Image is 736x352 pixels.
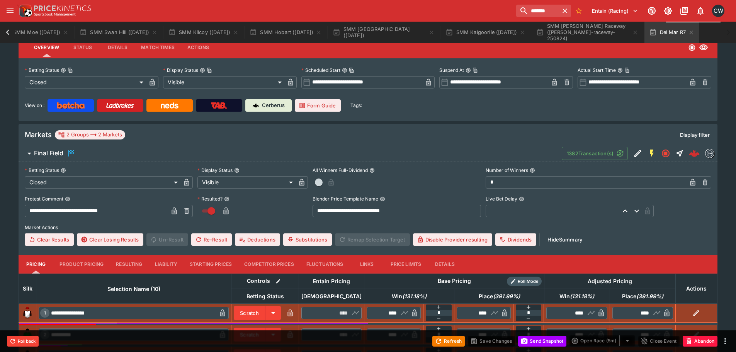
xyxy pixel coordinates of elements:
img: PriceKinetics [34,5,91,11]
em: ( 131.18 %) [570,292,594,301]
p: Scheduled Start [301,67,340,73]
div: Closed [25,76,146,88]
button: HideSummary [543,233,587,246]
button: Edit Detail [631,146,645,160]
p: Actual Start Time [578,67,616,73]
button: Connected to PK [645,4,659,18]
button: Clear Results [25,233,74,246]
th: Entain Pricing [299,274,364,289]
button: Send Snapshot [518,336,566,347]
a: Form Guide [295,99,341,112]
button: Liability [149,255,184,274]
button: Details [100,38,135,57]
h6: Final Field [34,149,63,157]
button: Betting Status [61,168,66,173]
button: Refresh [432,336,465,347]
svg: Closed [688,44,696,51]
button: SMM [GEOGRAPHIC_DATA] ([DATE]) [328,22,439,43]
span: Mark an event as closed and abandoned. [683,337,717,344]
div: Visible [197,176,296,189]
button: Blender Price Template Name [380,196,385,202]
span: Un-Result [146,233,188,246]
a: 3bf0e8aa-1407-4a56-b1d4-e35c697dfbe6 [687,146,702,161]
p: Resulted? [197,196,223,202]
button: Documentation [677,4,691,18]
th: Adjusted Pricing [544,274,675,289]
div: Clint Wallis [712,5,724,17]
button: Re-Result [191,233,232,246]
button: Suspend AtCopy To Clipboard [466,68,471,73]
button: Substitutions [283,233,332,246]
button: Betting StatusCopy To Clipboard [61,68,66,73]
p: Cerberus [262,102,285,109]
em: ( 391.99 %) [636,292,663,301]
button: more [721,337,730,346]
p: Blender Price Template Name [313,196,378,202]
button: Notifications [694,4,707,18]
th: Controls [231,274,299,289]
img: Sportsbook Management [34,13,76,16]
button: Disable Provider resulting [413,233,492,246]
button: SMM Hobart ([DATE]) [245,22,326,43]
div: Base Pricing [435,276,474,286]
label: Market Actions [25,222,711,233]
button: Copy To Clipboard [349,68,354,73]
div: Show/hide Price Roll mode configuration. [507,277,542,286]
em: ( 391.99 %) [493,292,520,301]
img: Betcha [57,102,85,109]
label: View on : [25,99,44,112]
p: Betting Status [25,167,59,173]
p: Display Status [163,67,198,73]
em: ( 131.18 %) [402,292,427,301]
button: Number of Winners [530,168,535,173]
div: Visible [163,76,284,88]
button: SMM Kalgoorlie ([DATE]) [441,22,530,43]
th: [DEMOGRAPHIC_DATA] [299,289,364,303]
svg: Visible [699,43,708,52]
span: Roll Mode [515,278,542,285]
div: 3bf0e8aa-1407-4a56-b1d4-e35c697dfbe6 [689,148,700,159]
button: Display StatusCopy To Clipboard [200,68,205,73]
button: Rollback [7,336,39,347]
span: 1 [42,310,48,316]
img: logo-cerberus--red.svg [689,148,700,159]
img: Ladbrokes [106,102,134,109]
button: Status [65,38,100,57]
button: Clear Losing Results [77,233,143,246]
button: Price Limits [384,255,428,274]
button: Deductions [235,233,280,246]
svg: Closed [661,149,670,158]
span: Betting Status [238,292,292,301]
button: Abandon [683,336,717,347]
button: Live Bet Delay [519,196,524,202]
button: Resulting [110,255,148,274]
a: Cerberus [245,99,292,112]
img: runner 2 [21,328,34,341]
img: Neds [161,102,178,109]
button: Copy To Clipboard [207,68,212,73]
button: Del Mar R7 [644,22,699,43]
button: Actions [181,38,216,57]
button: SGM Enabled [645,146,659,160]
button: 1382Transaction(s) [562,147,628,160]
button: Display Status [234,168,240,173]
img: TabNZ [211,102,227,109]
button: Starting Prices [184,255,238,274]
input: search [516,5,559,17]
th: Silk [19,274,36,303]
p: Number of Winners [486,167,528,173]
button: Actual Start TimeCopy To Clipboard [617,68,623,73]
span: Place(391.99%) [614,292,672,301]
div: betmakers [705,149,714,158]
p: All Winners Full-Dividend [313,167,368,173]
button: Final Field [19,146,562,161]
div: Closed [25,176,180,189]
button: Scratch [234,328,265,342]
div: split button [569,335,635,346]
button: Closed [659,146,673,160]
p: Display Status [197,167,233,173]
label: Tags: [350,99,362,112]
button: Links [350,255,384,274]
img: betmakers [705,149,714,158]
